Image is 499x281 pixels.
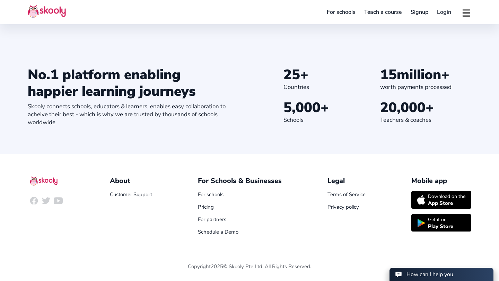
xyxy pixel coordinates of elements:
[380,98,426,117] span: 20,000
[198,176,282,185] div: For Schools & Businesses
[283,83,375,91] div: Countries
[380,65,397,84] span: 15
[110,176,152,185] div: About
[28,102,234,126] div: Skooly connects schools, educators & learners, enables easy collaboration to acheive their best -...
[40,196,52,207] a: logo twitter
[28,66,234,100] div: No.1 platform enabling happier learning journeys
[428,200,465,207] div: App Store
[380,116,471,124] div: Teachers & coaches
[380,99,471,116] div: +
[461,7,471,18] button: menu outline
[28,4,66,18] img: Skooly
[417,195,425,205] img: icon-apple
[198,191,224,198] a: For schools
[322,7,360,18] a: For schools
[52,196,64,207] a: logo youtube
[29,196,38,205] ion-icon: logo facebook
[42,196,51,205] ion-icon: logo twitter
[110,191,152,198] a: Customer Support
[198,203,214,210] a: Pricing
[198,216,226,223] a: For partners
[428,193,465,200] div: Download on the
[360,7,406,18] a: Teach a course
[433,7,456,18] a: Login
[283,66,375,83] div: +
[283,116,375,124] div: Schools
[417,219,425,227] img: icon-playstore
[283,65,300,84] span: 25
[28,235,471,281] div: Copyright © Skooly Pte Ltd. All Rights Reserved.
[428,223,453,230] div: Play Store
[411,214,471,232] a: Get it onPlay Store
[380,83,471,91] div: worth payments processed
[406,7,433,18] a: Signup
[411,191,471,209] a: Download on theApp Store
[283,98,321,117] span: 5,000
[30,176,58,186] img: Skooly
[411,176,471,185] div: Mobile app
[54,196,63,205] ion-icon: logo youtube
[428,216,453,223] div: Get it on
[211,263,223,270] span: 2025
[380,66,471,83] div: million+
[283,99,375,116] div: +
[28,196,40,207] a: logo facebook
[327,203,359,210] a: Privacy policy
[198,228,238,235] a: Schedule a Demo
[327,191,366,198] a: Terms of Service
[327,176,366,185] div: Legal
